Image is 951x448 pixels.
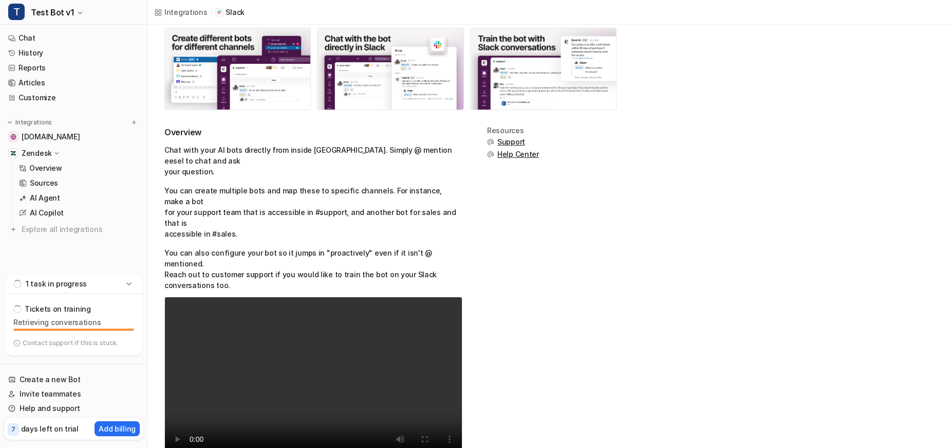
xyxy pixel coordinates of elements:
[4,401,143,416] a: Help and support
[11,425,15,434] p: 7
[226,7,245,17] p: Slack
[164,7,208,17] div: Integrations
[4,91,143,105] a: Customize
[8,4,25,20] span: T
[8,224,18,235] img: explore all integrations
[29,163,62,173] p: Overview
[487,149,539,159] button: Help Center
[4,31,143,45] a: Chat
[30,193,60,203] p: AI Agent
[4,130,143,144] a: www.attentive.com[DOMAIN_NAME]
[487,151,494,158] img: support.svg
[15,118,52,127] p: Integrations
[497,137,525,147] span: Support
[130,119,138,126] img: menu_add.svg
[31,5,74,20] span: Test Bot v1
[6,119,13,126] img: expand menu
[25,304,91,314] p: Tickets on training
[99,423,136,434] p: Add billing
[154,7,208,17] a: Integrations
[15,176,143,190] a: Sources
[30,208,64,218] p: AI Copilot
[4,76,143,90] a: Articles
[10,150,16,156] img: Zendesk
[211,8,213,17] span: /
[217,9,222,15] img: Slack icon
[215,7,245,17] a: Slack iconSlack
[487,137,539,147] button: Support
[95,421,140,436] button: Add billing
[164,127,462,138] h2: Overview
[164,185,462,239] p: You can create multiple bots and map these to specific channels. For instance, make a bot for you...
[487,127,539,135] div: Resources
[487,138,494,146] img: support.svg
[4,46,143,60] a: History
[22,132,80,142] span: [DOMAIN_NAME]
[10,134,16,140] img: www.attentive.com
[15,206,143,220] a: AI Copilot
[4,117,55,128] button: Integrations
[30,178,58,188] p: Sources
[15,191,143,205] a: AI Agent
[164,247,462,291] p: You can also configure your bot so it jumps in "proactively" even if it isn't @ mentioned. Reach ...
[21,423,79,434] p: days left on trial
[13,318,134,327] p: Retrieving conversations
[4,61,143,75] a: Reports
[4,372,143,387] a: Create a new Bot
[23,339,118,347] p: Contact support if this is stuck.
[22,148,52,158] p: Zendesk
[164,145,462,177] p: Chat with your AI bots directly from inside [GEOGRAPHIC_DATA]. Simply @ mention eesel to chat and...
[26,279,87,289] p: 1 task in progress
[4,387,143,401] a: Invite teammates
[497,149,539,159] span: Help Center
[4,222,143,237] a: Explore all integrations
[15,161,143,175] a: Overview
[22,221,139,238] span: Explore all integrations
